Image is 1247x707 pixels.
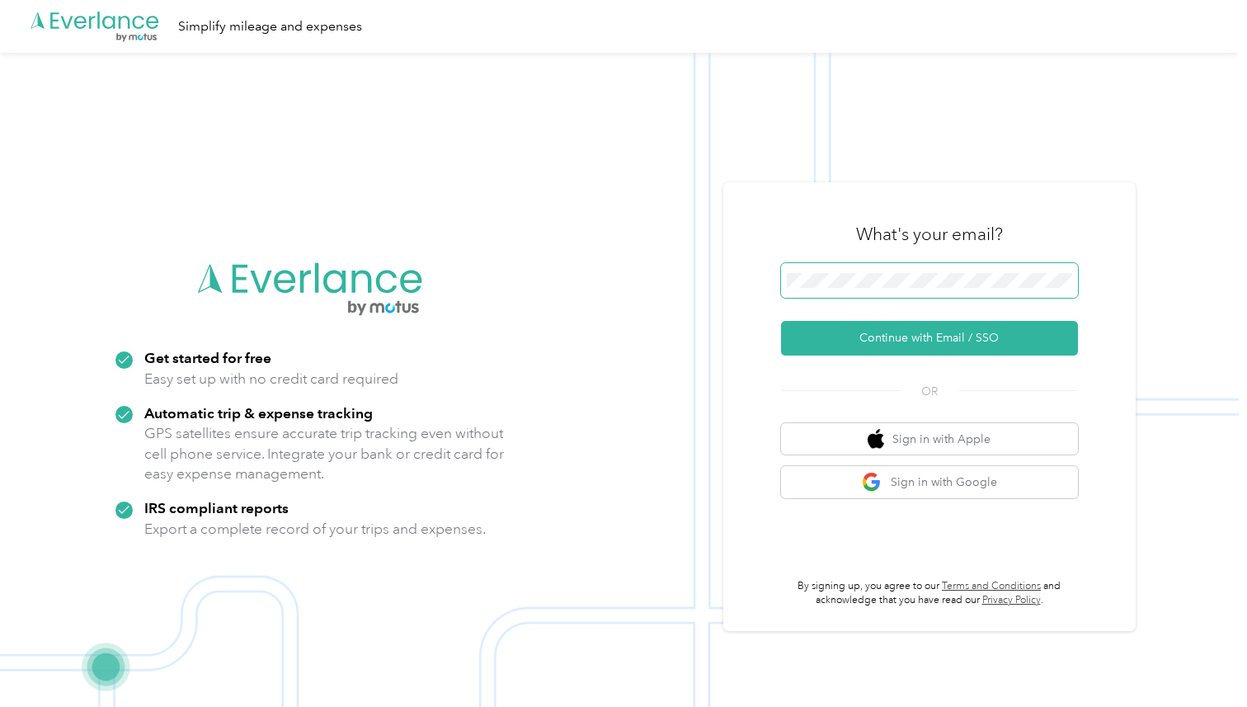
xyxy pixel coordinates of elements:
[901,383,958,400] span: OR
[982,594,1041,606] a: Privacy Policy
[942,580,1041,592] a: Terms and Conditions
[862,472,882,493] img: google logo
[144,404,373,422] strong: Automatic trip & expense tracking
[781,579,1078,608] p: By signing up, you agree to our and acknowledge that you have read our .
[781,423,1078,455] button: apple logoSign in with Apple
[144,423,505,484] p: GPS satellites ensure accurate trip tracking even without cell phone service. Integrate your bank...
[144,369,398,389] p: Easy set up with no credit card required
[1155,615,1247,707] iframe: Everlance-gr Chat Button Frame
[144,349,271,366] strong: Get started for free
[178,16,362,37] div: Simplify mileage and expenses
[144,499,289,516] strong: IRS compliant reports
[868,429,884,450] img: apple logo
[781,466,1078,498] button: google logoSign in with Google
[144,519,486,540] p: Export a complete record of your trips and expenses.
[781,321,1078,356] button: Continue with Email / SSO
[856,223,1003,246] h3: What's your email?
